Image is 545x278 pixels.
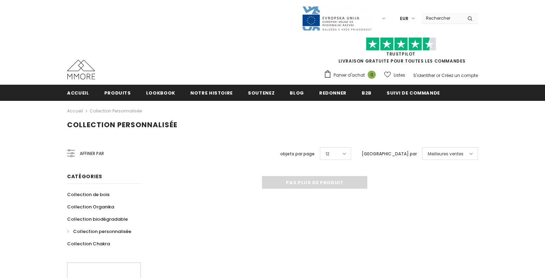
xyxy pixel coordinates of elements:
[384,69,405,81] a: Listes
[67,225,131,238] a: Collection personnalisée
[362,150,417,157] label: [GEOGRAPHIC_DATA] par
[67,173,102,180] span: Catégories
[190,90,233,96] span: Notre histoire
[67,90,89,96] span: Accueil
[104,90,131,96] span: Produits
[400,15,408,22] span: EUR
[290,90,304,96] span: Blog
[441,72,478,78] a: Créez un compte
[67,120,177,130] span: Collection personnalisée
[422,13,462,23] input: Search Site
[324,70,379,80] a: Panier d'achat 0
[248,85,275,101] a: soutenez
[324,40,478,64] span: LIVRAISON GRATUITE POUR TOUTES LES COMMANDES
[387,90,440,96] span: Suivi de commande
[319,90,347,96] span: Redonner
[290,85,304,101] a: Blog
[67,60,95,79] img: Cas MMORE
[326,150,329,157] span: 12
[428,150,464,157] span: Meilleures ventes
[80,150,104,157] span: Affiner par
[387,85,440,101] a: Suivi de commande
[366,37,436,51] img: Faites confiance aux étoiles pilotes
[90,108,142,114] a: Collection personnalisée
[190,85,233,101] a: Notre histoire
[368,71,376,79] span: 0
[362,90,372,96] span: B2B
[386,51,415,57] a: TrustPilot
[67,216,128,222] span: Collection biodégradable
[67,213,128,225] a: Collection biodégradable
[334,72,365,79] span: Panier d'achat
[67,201,114,213] a: Collection Organika
[67,85,89,101] a: Accueil
[146,85,175,101] a: Lookbook
[67,238,110,250] a: Collection Chakra
[67,191,110,198] span: Collection de bois
[67,203,114,210] span: Collection Organika
[146,90,175,96] span: Lookbook
[319,85,347,101] a: Redonner
[248,90,275,96] span: soutenez
[394,72,405,79] span: Listes
[67,240,110,247] span: Collection Chakra
[413,72,435,78] a: S'identifier
[302,6,372,31] img: Javni Razpis
[436,72,440,78] span: or
[362,85,372,101] a: B2B
[280,150,315,157] label: objets par page
[104,85,131,101] a: Produits
[67,188,110,201] a: Collection de bois
[302,15,372,21] a: Javni Razpis
[67,107,83,115] a: Accueil
[73,228,131,235] span: Collection personnalisée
